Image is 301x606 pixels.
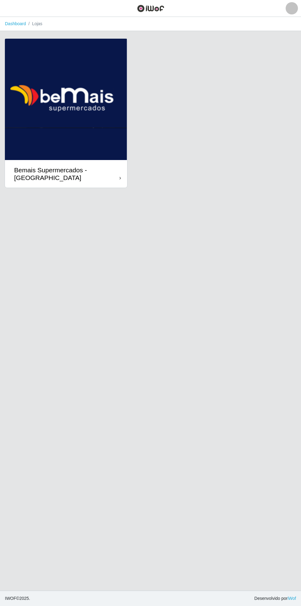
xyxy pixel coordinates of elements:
[5,595,30,602] span: © 2025 .
[5,596,16,601] span: IWOF
[254,595,296,602] span: Desenvolvido por
[5,21,26,26] a: Dashboard
[5,39,127,160] img: cardImg
[5,39,127,188] a: Bemais Supermercados - [GEOGRAPHIC_DATA]
[287,596,296,601] a: iWof
[26,21,42,27] li: Lojas
[14,166,119,182] div: Bemais Supermercados - [GEOGRAPHIC_DATA]
[137,5,164,12] img: CoreUI Logo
